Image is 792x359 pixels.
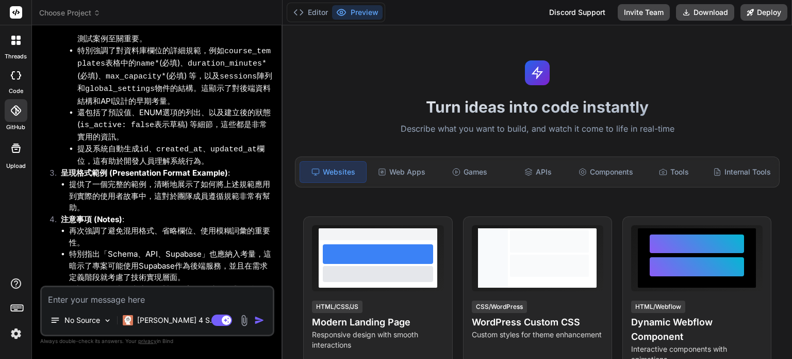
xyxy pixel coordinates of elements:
[369,161,435,183] div: Web Apps
[709,161,775,183] div: Internal Tools
[136,59,159,68] code: name*
[312,330,443,350] p: Responsive design with smooth interactions
[137,315,214,325] p: [PERSON_NAME] 4 S..
[69,248,272,284] li: 特別指出「Schema、API、Supabase」也應納入考量，這暗示了專案可能使用Supabase作為後端服務，並且在需求定義階段就考慮了技術實現層面。
[39,8,101,18] span: Choose Project
[103,316,112,325] img: Pick Models
[6,162,26,170] label: Upload
[77,107,272,143] li: 還包括了預設值、ENUM選項的列出、以及建立後的狀態 ( 表示草稿) 等細節，這些都是非常實用的資訊。
[254,315,265,325] img: icon
[64,315,100,325] p: No Source
[61,214,272,226] p: :
[220,72,257,81] code: sessions
[61,167,272,179] p: :
[641,161,707,183] div: Tools
[61,214,122,224] strong: 注意事項 (Notes)
[238,315,250,326] img: attachment
[472,330,603,340] p: Custom styles for theme enhancement
[156,145,203,154] code: created_at
[573,161,639,183] div: Components
[631,315,763,344] h4: Dynamic Webflow Component
[106,72,166,81] code: max_capacity*
[85,85,155,93] code: global_settings
[40,336,274,346] p: Always double-check its answers. Your in Bind
[543,4,612,21] div: Discord Support
[289,122,786,136] p: Describe what you want to build, and watch it come to life in real-time
[5,52,27,61] label: threads
[300,161,367,183] div: Websites
[289,98,786,116] h1: Turn ideas into code instantly
[7,325,25,342] img: settings
[437,161,503,183] div: Games
[740,4,787,21] button: Deploy
[312,301,362,313] div: HTML/CSS/JS
[9,87,23,96] label: code
[332,5,383,20] button: Preview
[77,143,272,167] li: 提及系統自動生成 、 、 欄位，這有助於開發人員理解系統行為。
[6,123,25,132] label: GitHub
[61,168,228,178] strong: 呈現格式範例 (Presentation Format Example)
[139,145,148,154] code: id
[138,338,157,344] span: privacy
[123,315,133,325] img: Claude 4 Sonnet
[80,121,154,130] code: is_active: false
[505,161,571,183] div: APIs
[472,315,603,330] h4: WordPress Custom CSS
[472,301,527,313] div: CSS/WordPress
[69,284,272,295] li: 強調每個使用者故事應僅針對一個主題，避免需求混淆。
[676,4,734,21] button: Download
[210,145,257,154] code: updated_at
[312,315,443,330] h4: Modern Landing Page
[77,45,272,107] li: 特別強調了對資料庫欄位的詳細規範，例如 表格中的 (必填)、 (必填)、 (必填) 等，以及 陣列和 物件的結構。這顯示了對後端資料結構和API設計的早期考量。
[289,5,332,20] button: Editor
[69,179,272,214] li: 提供了一個完整的範例，清晰地展示了如何將上述規範應用到實際的使用者故事中，這對於團隊成員遵循規範非常有幫助。
[188,59,267,68] code: duration_minutes*
[631,301,685,313] div: HTML/Webflow
[69,225,272,248] li: 再次強調了避免混用格式、省略欄位、使用模糊詞彙的重要性。
[618,4,670,21] button: Invite Team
